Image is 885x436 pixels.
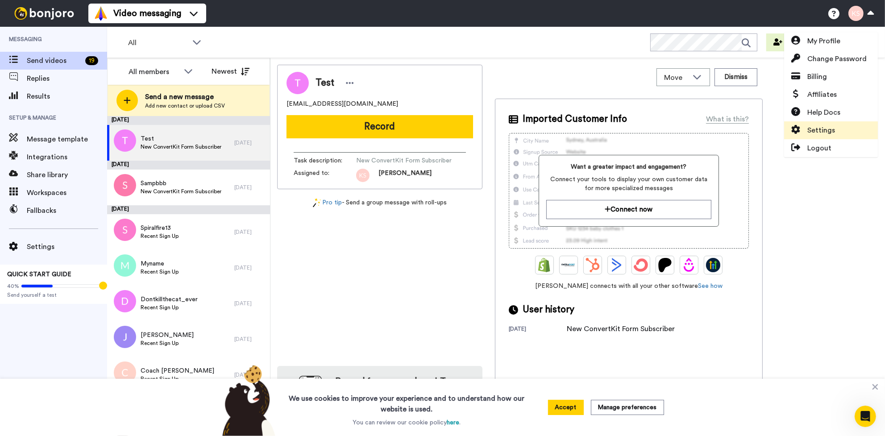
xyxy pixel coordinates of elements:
span: Logout [807,143,831,154]
img: avatar [114,326,136,348]
button: Manage preferences [591,400,664,415]
span: Video messaging [113,7,181,20]
span: Help Docs [807,107,840,118]
button: Record [287,115,473,138]
img: Drip [682,258,696,272]
div: - Send a group message with roll-ups [277,198,482,208]
span: Recent Sign Up [141,340,194,347]
a: Help Docs [784,104,878,121]
img: GoHighLevel [706,258,720,272]
div: [DATE] [107,116,270,125]
span: Add new contact or upload CSV [145,102,225,109]
img: ks.png [356,169,370,182]
img: Shopify [537,258,552,272]
span: Coach [PERSON_NAME] [141,366,214,375]
a: Settings [784,121,878,139]
span: Move [664,72,688,83]
div: [DATE] [234,264,266,271]
span: Replies [27,73,107,84]
p: You can review our cookie policy . [353,418,461,427]
div: All members [129,66,179,77]
button: Newest [205,62,256,80]
a: Logout [784,139,878,157]
div: [DATE] [234,336,266,343]
img: avatar [114,361,136,384]
span: QUICK START GUIDE [7,271,71,278]
span: Share library [27,170,107,180]
img: avatar [114,219,136,241]
span: Spiralfire13 [141,224,179,233]
div: 19 [85,56,98,65]
img: avatar [114,290,136,312]
div: What is this? [706,114,749,125]
div: [DATE] [234,184,266,191]
div: [DATE] [107,205,270,214]
span: Want a greater impact and engagement? [546,162,711,171]
div: [DATE] [234,139,266,146]
span: All [128,37,188,48]
div: [DATE] [107,161,270,170]
img: t.png [114,129,136,152]
span: Recent Sign Up [141,375,214,382]
button: Dismiss [715,68,757,86]
button: Connect now [546,200,711,219]
span: Sampbbb [141,179,221,188]
div: [DATE] [234,228,266,236]
span: Dontkillthecat_ever [141,295,198,304]
img: ConvertKit [634,258,648,272]
span: Send a new message [145,91,225,102]
a: Affiliates [784,86,878,104]
img: magic-wand.svg [313,198,321,208]
span: Recent Sign Up [141,268,179,275]
span: New ConvertKit Form Subscriber [141,143,221,150]
span: Myname [141,259,179,268]
img: s.png [114,174,136,196]
img: bj-logo-header-white.svg [11,7,78,20]
span: Affiliates [807,89,837,100]
span: Task description : [294,156,356,165]
a: Billing [784,68,878,86]
img: Image of Test [287,72,309,94]
span: Recent Sign Up [141,233,179,240]
span: Send yourself a test [7,291,100,299]
span: Test [316,76,334,90]
a: Change Password [784,50,878,68]
span: Message template [27,134,107,145]
img: download [286,376,322,424]
img: Hubspot [586,258,600,272]
span: Assigned to: [294,169,356,182]
h4: Record from your phone! Try our app [DATE] [331,375,474,400]
div: [DATE] [509,325,567,334]
span: Send videos [27,55,82,66]
span: Test [141,134,221,143]
img: vm-color.svg [94,6,108,21]
h3: We use cookies to improve your experience and to understand how our website is used. [280,388,533,415]
a: Pro tip [313,198,342,208]
span: Billing [807,71,827,82]
span: User history [523,303,574,316]
a: See how [698,283,723,289]
div: [DATE] [234,300,266,307]
span: New ConvertKit Form Subscriber [356,156,452,165]
span: Recent Sign Up [141,304,198,311]
span: [PERSON_NAME] [141,331,194,340]
span: Settings [27,241,107,252]
div: New ConvertKit Form Subscriber [567,324,675,334]
span: Integrations [27,152,107,162]
button: Accept [548,400,584,415]
a: here [447,419,459,426]
img: Patreon [658,258,672,272]
span: [PERSON_NAME] [378,169,432,182]
img: avatar [114,254,136,277]
span: [EMAIL_ADDRESS][DOMAIN_NAME] [287,100,398,108]
button: Invite [766,33,810,51]
span: [PERSON_NAME] connects with all your other software [509,282,749,291]
span: Change Password [807,54,867,64]
iframe: Intercom live chat [855,406,876,427]
div: Tooltip anchor [99,282,107,290]
span: New ConvertKit Form Subscriber [141,188,221,195]
span: Results [27,91,107,102]
span: Connect your tools to display your own customer data for more specialized messages [546,175,711,193]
